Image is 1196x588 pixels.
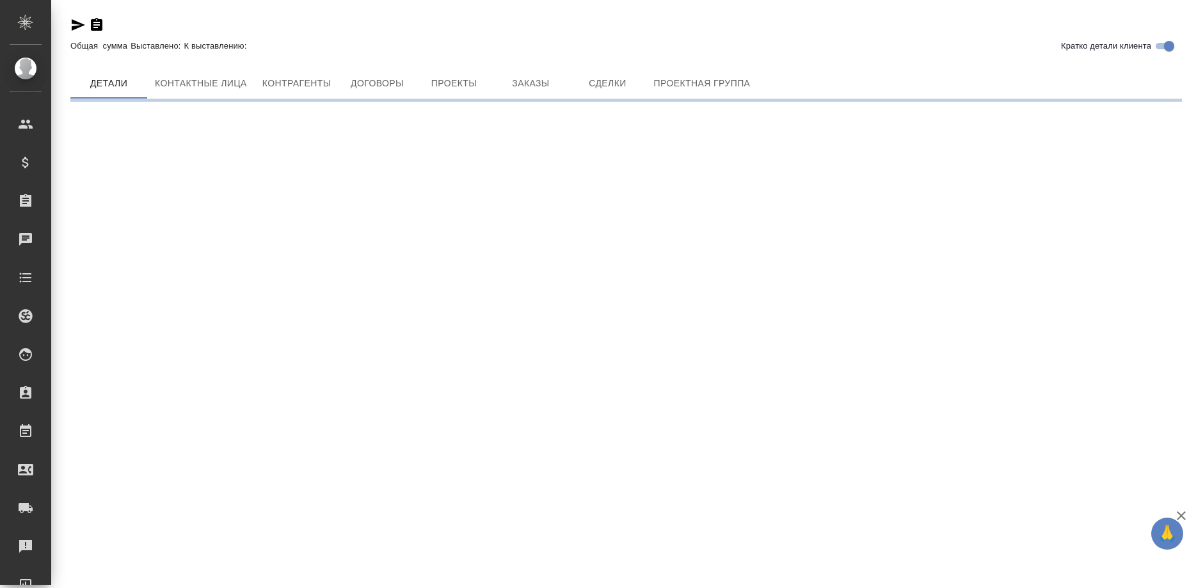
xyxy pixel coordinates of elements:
button: Скопировать ссылку [89,17,104,33]
span: Проекты [423,75,484,91]
span: Сделки [577,75,638,91]
span: Заказы [500,75,561,91]
span: Контрагенты [262,75,331,91]
p: Общая сумма [70,41,131,51]
span: Проектная группа [653,75,750,91]
span: Детали [78,75,140,91]
button: Скопировать ссылку для ЯМессенджера [70,17,86,33]
button: 🙏 [1151,518,1183,550]
span: Кратко детали клиента [1061,40,1151,52]
span: Договоры [346,75,408,91]
span: 🙏 [1156,520,1178,547]
span: Контактные лица [155,75,247,91]
p: Выставлено: [131,41,184,51]
p: К выставлению: [184,41,250,51]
